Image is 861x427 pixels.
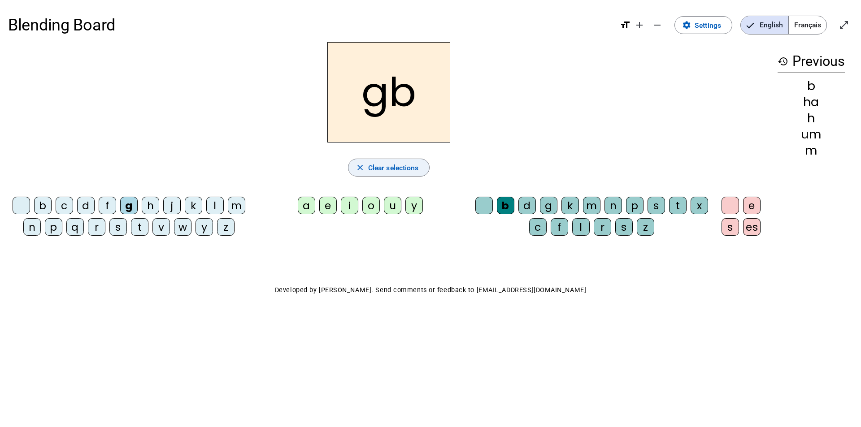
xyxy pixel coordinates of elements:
mat-icon: history [778,56,788,67]
div: o [362,197,380,214]
div: t [669,197,687,214]
div: ha [778,96,845,108]
button: Increase font size [631,16,648,34]
div: g [540,197,557,214]
h1: Blending Board [8,9,612,41]
div: e [319,197,337,214]
mat-button-toggle-group: Language selection [740,16,827,35]
button: Settings [674,16,732,34]
div: d [77,197,95,214]
div: f [99,197,116,214]
div: f [551,218,568,236]
div: r [88,218,105,236]
div: um [778,128,845,140]
div: n [23,218,41,236]
div: k [561,197,579,214]
button: Clear selections [348,159,430,177]
div: x [691,197,708,214]
div: z [637,218,654,236]
div: h [142,197,159,214]
div: h [778,112,845,124]
div: y [405,197,423,214]
div: s [722,218,739,236]
div: m [778,144,845,156]
button: Enter full screen [835,16,853,34]
div: c [529,218,547,236]
button: Decrease font size [648,16,666,34]
div: es [743,218,761,236]
mat-icon: settings [682,21,691,30]
div: w [174,218,191,236]
span: Settings [695,19,721,31]
mat-icon: open_in_full [839,20,849,30]
div: u [384,197,401,214]
div: a [298,197,315,214]
div: p [626,197,644,214]
div: l [206,197,224,214]
div: s [615,218,633,236]
div: r [594,218,611,236]
span: Français [789,16,826,34]
div: t [131,218,148,236]
div: l [572,218,590,236]
div: z [217,218,235,236]
div: v [152,218,170,236]
div: s [648,197,665,214]
div: d [518,197,536,214]
h3: Previous [778,50,845,73]
div: k [185,197,202,214]
div: b [497,197,514,214]
div: p [45,218,62,236]
div: s [109,218,127,236]
div: g [120,197,138,214]
div: c [56,197,73,214]
div: y [196,218,213,236]
div: j [163,197,181,214]
span: Clear selections [368,162,419,174]
mat-icon: format_size [620,20,631,30]
div: b [34,197,52,214]
div: q [66,218,84,236]
h2: gb [327,42,450,142]
div: b [778,80,845,92]
p: Developed by [PERSON_NAME]. Send comments or feedback to [EMAIL_ADDRESS][DOMAIN_NAME] [8,284,853,296]
span: English [741,16,788,34]
div: e [743,197,761,214]
div: i [341,197,358,214]
mat-icon: remove [652,20,663,30]
mat-icon: add [634,20,645,30]
div: m [583,197,600,214]
div: n [604,197,622,214]
mat-icon: close [356,163,365,172]
div: m [228,197,245,214]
